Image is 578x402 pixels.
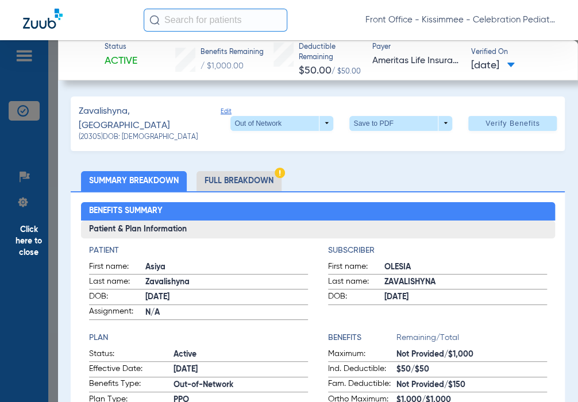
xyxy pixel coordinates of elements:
span: N/A [145,307,308,319]
h4: Patient [89,245,308,257]
h3: Patient & Plan Information [81,221,555,239]
span: Not Provided/$150 [396,379,547,391]
span: DOB: [328,291,384,304]
span: Last name: [89,276,145,289]
span: Status [105,42,137,53]
h4: Subscriber [328,245,547,257]
span: Ameritas Life Insurance Corp. [372,54,461,68]
span: Front Office - Kissimmee - Celebration Pediatric Dentistry [365,14,555,26]
span: [DATE] [471,59,515,73]
span: / $50.00 [332,68,361,75]
span: Verified On [471,48,559,58]
span: Benefits Remaining [201,48,264,58]
span: Remaining/Total [396,332,547,348]
h2: Benefits Summary [81,202,555,221]
li: Summary Breakdown [81,171,187,191]
span: Last name: [328,276,384,289]
input: Search for patients [144,9,287,32]
span: Active [105,54,137,68]
span: $50.00 [299,65,332,76]
span: Fam. Deductible: [328,378,396,392]
span: Payer [372,42,461,53]
img: Hazard [275,168,285,178]
span: DOB: [89,291,145,304]
app-breakdown-title: Benefits [328,332,396,348]
span: First name: [89,261,145,275]
span: $50/$50 [396,364,547,376]
span: Verify Benefits [485,119,540,128]
span: Benefits Type: [89,378,174,392]
button: Out of Network [230,116,333,131]
h4: Benefits [328,332,396,344]
span: / $1,000.00 [201,62,244,70]
span: Out-of-Network [174,379,308,391]
span: Assignment: [89,306,145,319]
span: [DATE] [174,364,308,376]
li: Full Breakdown [196,171,282,191]
span: [DATE] [145,291,308,303]
span: Status: [89,348,174,362]
img: Zuub Logo [23,9,63,29]
span: Deductible Remaining [299,42,362,63]
span: [DATE] [384,291,547,303]
span: Zavalishyna, [GEOGRAPHIC_DATA] [79,105,206,133]
span: Not Provided/$1,000 [396,349,547,361]
h4: Plan [89,332,308,344]
span: First name: [328,261,384,275]
span: ZAVALISHYNA [384,276,547,288]
img: Search Icon [149,15,160,25]
button: Save to PDF [349,116,452,131]
span: Active [174,349,308,361]
iframe: Chat Widget [521,347,578,402]
span: Edit [221,107,231,133]
button: Verify Benefits [468,116,557,131]
span: Zavalishyna [145,276,308,288]
span: Ind. Deductible: [328,363,396,377]
span: OLESIA [384,261,547,273]
span: (20305) DOB: [DEMOGRAPHIC_DATA] [79,133,198,143]
span: Maximum: [328,348,396,362]
span: Asiya [145,261,308,273]
span: Effective Date: [89,363,174,377]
